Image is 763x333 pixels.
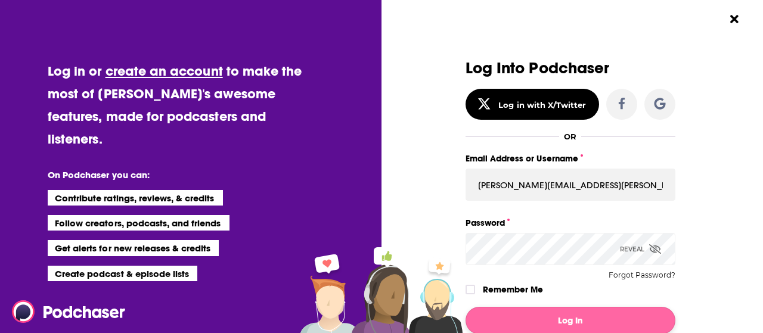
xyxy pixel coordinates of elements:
[498,100,586,110] div: Log in with X/Twitter
[620,233,661,265] div: Reveal
[48,190,223,206] li: Contribute ratings, reviews, & credits
[466,151,675,166] label: Email Address or Username
[723,8,746,30] button: Close Button
[466,169,675,201] input: Email Address or Username
[48,266,197,281] li: Create podcast & episode lists
[48,169,286,180] li: On Podchaser you can:
[466,60,675,77] h3: Log Into Podchaser
[48,240,219,256] li: Get alerts for new releases & credits
[12,300,126,323] img: Podchaser - Follow, Share and Rate Podcasts
[564,132,576,141] div: OR
[106,63,223,79] a: create an account
[609,271,675,279] button: Forgot Password?
[466,215,675,231] label: Password
[12,300,117,323] a: Podchaser - Follow, Share and Rate Podcasts
[48,215,229,231] li: Follow creators, podcasts, and friends
[466,89,599,120] button: Log in with X/Twitter
[483,282,543,297] label: Remember Me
